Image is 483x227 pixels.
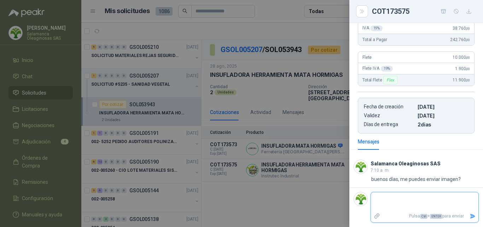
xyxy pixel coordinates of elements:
[466,38,470,42] span: ,00
[371,210,383,222] label: Adjuntar archivos
[364,121,415,127] p: Días de entrega
[362,66,393,72] span: Flete IVA
[354,192,367,206] img: Company Logo
[362,76,399,84] span: Total Flete
[383,210,467,222] p: Pulsa + para enviar
[453,26,470,31] span: 38.760
[362,37,387,42] span: Total a Pagar
[358,138,379,146] div: Mensajes
[371,168,390,173] span: 7:10 a. m.
[466,56,470,59] span: ,00
[371,162,441,166] h3: Salamanca Oleaginosas SAS
[467,210,478,222] button: Enviar
[418,121,469,127] p: 2 dias
[362,25,383,31] span: IVA
[418,113,469,119] p: [DATE]
[453,55,470,60] span: 10.000
[466,78,470,82] span: ,00
[466,27,470,30] span: ,00
[354,160,367,174] img: Company Logo
[362,55,372,60] span: Flete
[418,104,469,110] p: [DATE]
[430,214,442,219] span: ENTER
[364,104,415,110] p: Fecha de creación
[466,67,470,71] span: ,00
[453,78,470,83] span: 11.900
[450,37,470,42] span: 242.760
[358,7,366,16] button: Close
[371,25,383,31] div: 19 %
[372,6,475,17] div: COT173575
[455,66,470,71] span: 1.900
[383,76,397,84] div: Flex
[371,175,461,183] p: buenos días, me puedes enviar imagen?
[420,214,427,219] span: Ctrl
[364,113,415,119] p: Validez
[381,66,393,72] div: 19 %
